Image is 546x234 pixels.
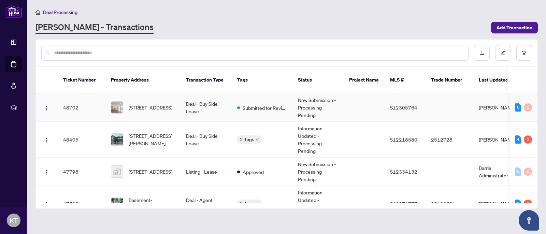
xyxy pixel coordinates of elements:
[240,200,254,207] span: 2 Tags
[111,166,123,177] img: thumbnail-img
[292,93,344,122] td: New Submission - Processing Pending
[35,21,154,34] a: [PERSON_NAME] - Transactions
[385,67,426,93] th: MLS #
[256,202,259,205] span: down
[129,196,175,211] span: Basement-[STREET_ADDRESS]
[390,104,417,111] span: S12305764
[344,186,385,222] td: -
[111,134,123,145] img: thumbnail-img
[240,135,254,143] span: 2 Tags
[243,104,287,112] span: Submitted for Review
[515,135,521,144] div: 4
[58,93,105,122] td: 48702
[473,158,525,186] td: Barrie Administrator
[519,210,539,231] button: Open asap
[497,22,532,33] span: Add Transaction
[473,186,525,222] td: [PERSON_NAME]
[426,186,473,222] td: 2512258
[473,122,525,158] td: [PERSON_NAME]
[181,93,232,122] td: Deal - Buy Side Lease
[426,122,473,158] td: 2512728
[344,67,385,93] th: Project Name
[181,158,232,186] td: Listing - Lease
[524,135,532,144] div: 2
[491,22,538,33] button: Add Transaction
[516,45,532,61] button: filter
[41,198,52,209] button: Logo
[58,186,105,222] td: 47599
[58,158,105,186] td: 47798
[473,93,525,122] td: [PERSON_NAME]
[390,201,417,207] span: S12274777
[344,93,385,122] td: -
[524,167,532,176] div: 0
[426,67,473,93] th: Trade Number
[181,67,232,93] th: Transaction Type
[44,170,49,175] img: Logo
[256,138,259,141] span: down
[515,103,521,112] div: 6
[524,200,532,208] div: 2
[292,67,344,93] th: Status
[44,105,49,111] img: Logo
[515,167,521,176] div: 0
[44,137,49,143] img: Logo
[41,166,52,177] button: Logo
[501,50,505,55] span: edit
[390,169,417,175] span: S12334132
[474,45,490,61] button: download
[524,103,532,112] div: 0
[390,136,417,143] span: S12218580
[292,158,344,186] td: New Submission - Processing Pending
[495,45,511,61] button: edit
[344,122,385,158] td: -
[111,102,123,113] img: thumbnail-img
[35,10,40,15] span: home
[44,202,49,207] img: Logo
[58,122,105,158] td: 48405
[426,93,473,122] td: -
[58,67,105,93] th: Ticket Number
[473,67,525,93] th: Last Updated By
[129,104,172,111] span: [STREET_ADDRESS]
[292,186,344,222] td: Information Updated - Processing Pending
[232,67,292,93] th: Tags
[129,132,175,147] span: [STREET_ADDRESS][PERSON_NAME]
[41,102,52,113] button: Logo
[41,134,52,145] button: Logo
[426,158,473,186] td: -
[181,186,232,222] td: Deal - Agent Double End Lease
[129,168,172,175] span: [STREET_ADDRESS]
[515,200,521,208] div: 2
[105,67,181,93] th: Property Address
[479,50,484,55] span: download
[111,198,123,209] img: thumbnail-img
[522,50,527,55] span: filter
[344,158,385,186] td: -
[243,168,264,176] span: Approved
[10,216,18,225] span: KT
[43,9,77,15] span: Deal Processing
[181,122,232,158] td: Deal - Buy Side Lease
[292,122,344,158] td: Information Updated - Processing Pending
[5,5,22,18] img: logo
